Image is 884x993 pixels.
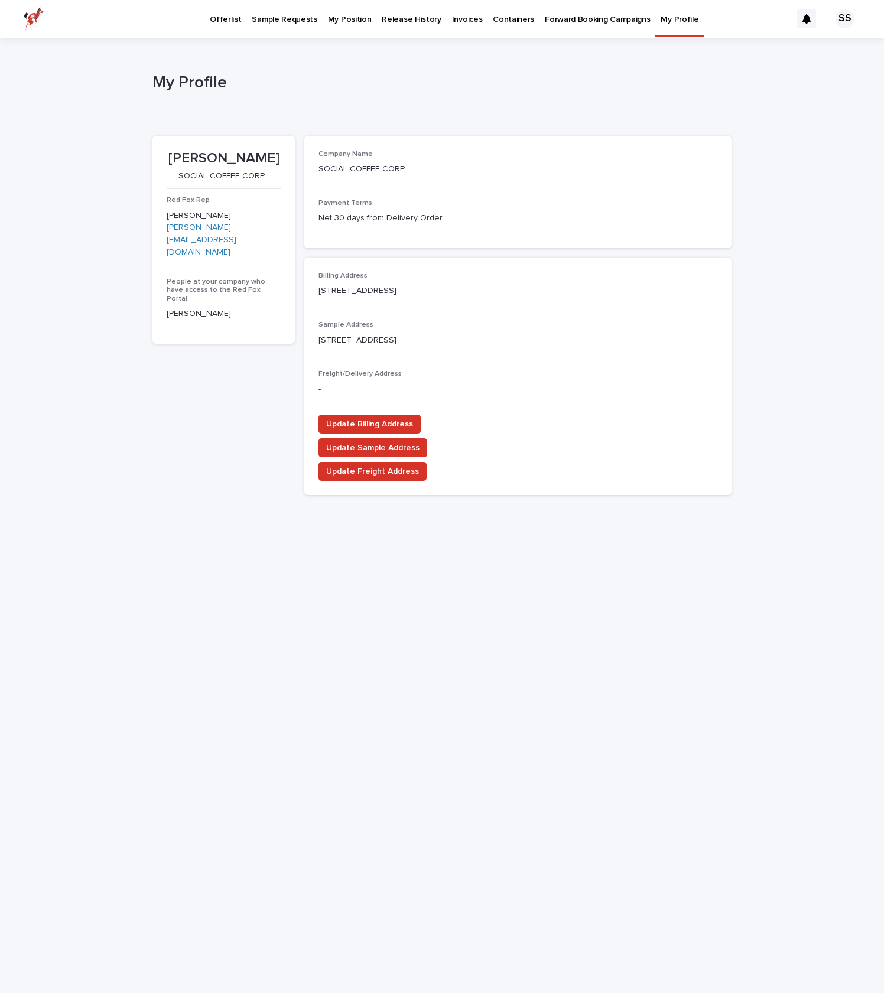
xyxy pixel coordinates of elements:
[318,163,442,175] p: SOCIAL COFFEE CORP
[318,212,717,224] p: Net 30 days from Delivery Order
[167,210,281,259] p: [PERSON_NAME]:
[318,285,717,297] p: [STREET_ADDRESS]
[167,308,281,320] p: [PERSON_NAME]
[326,418,413,430] span: Update Billing Address
[167,150,281,167] p: [PERSON_NAME]
[318,200,372,207] span: Payment Terms
[167,197,210,204] span: Red Fox Rep
[326,465,419,477] span: Update Freight Address
[24,7,44,31] img: zttTXibQQrCfv9chImQE
[318,321,373,328] span: Sample Address
[167,278,265,302] span: People at your company who have access to the Red Fox Portal
[318,383,717,396] p: -
[318,151,373,158] span: Company Name
[318,272,368,279] span: Billing Address
[167,223,236,256] a: [PERSON_NAME][EMAIL_ADDRESS][DOMAIN_NAME]
[836,9,854,28] div: SS
[326,442,420,454] span: Update Sample Address
[167,171,276,181] p: SOCIAL COFFEE CORP
[152,73,732,93] h1: My Profile
[318,370,402,377] span: Freight/Delivery Address
[318,438,427,457] button: Update Sample Address
[318,462,427,481] button: Update Freight Address
[318,334,717,347] p: [STREET_ADDRESS]
[318,415,421,434] button: Update Billing Address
